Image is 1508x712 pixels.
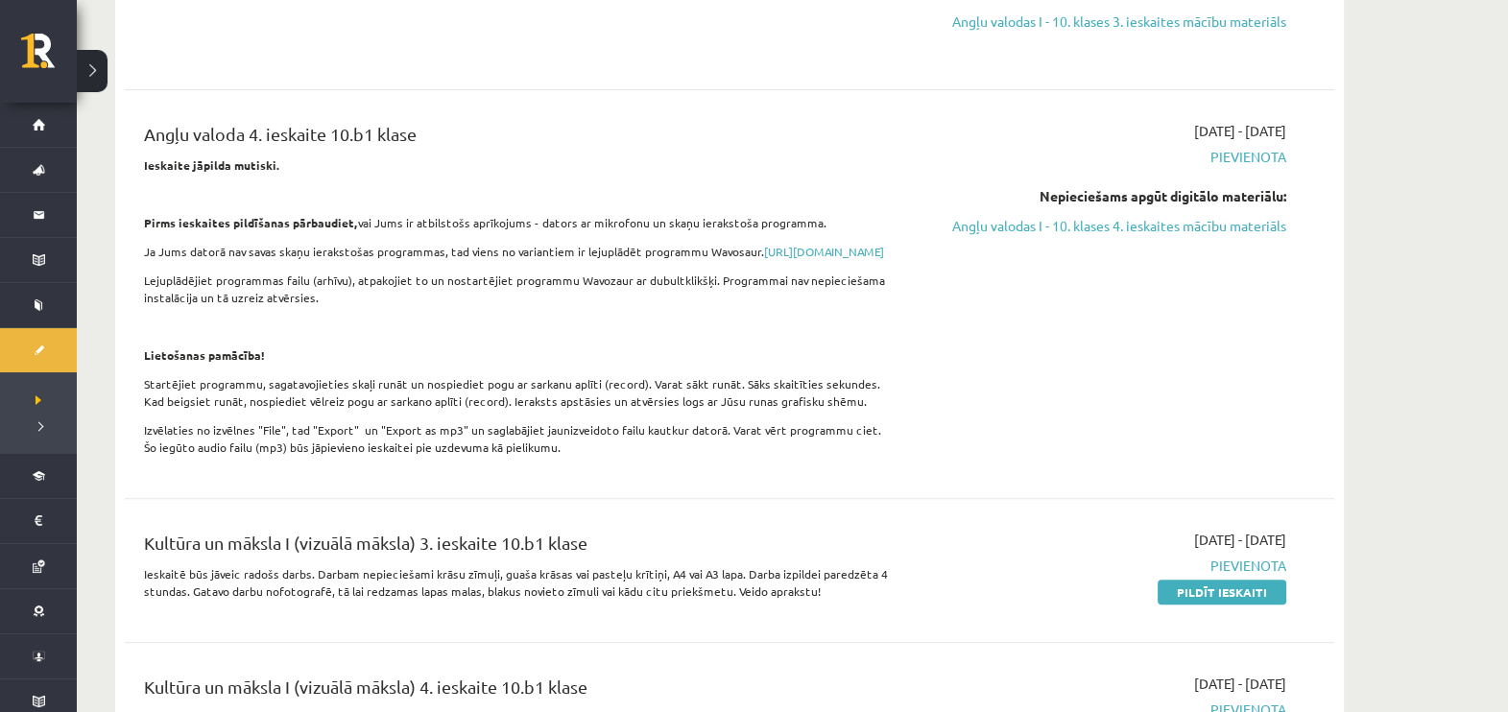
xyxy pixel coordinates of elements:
[144,375,896,410] p: Startējiet programmu, sagatavojieties skaļi runāt un nospiediet pogu ar sarkanu aplīti (record). ...
[144,347,265,363] strong: Lietošanas pamācība!
[144,530,896,565] div: Kultūra un māksla I (vizuālā māksla) 3. ieskaite 10.b1 klase
[144,215,358,230] strong: Pirms ieskaites pildīšanas pārbaudiet,
[1158,580,1286,605] a: Pildīt ieskaiti
[144,243,896,260] p: Ja Jums datorā nav savas skaņu ierakstošas programmas, tad viens no variantiem ir lejuplādēt prog...
[144,421,896,456] p: Izvēlaties no izvēlnes "File", tad "Export" un "Export as mp3" un saglabājiet jaunizveidoto failu...
[1194,121,1286,141] span: [DATE] - [DATE]
[764,244,884,259] a: [URL][DOMAIN_NAME]
[144,157,280,173] strong: Ieskaite jāpilda mutiski.
[144,565,896,600] p: Ieskaitē būs jāveic radošs darbs. Darbam nepieciešami krāsu zīmuļi, guaša krāsas vai pasteļu krīt...
[1194,674,1286,694] span: [DATE] - [DATE]
[924,216,1286,236] a: Angļu valodas I - 10. klases 4. ieskaites mācību materiāls
[1194,530,1286,550] span: [DATE] - [DATE]
[144,121,896,156] div: Angļu valoda 4. ieskaite 10.b1 klase
[924,147,1286,167] span: Pievienota
[924,556,1286,576] span: Pievienota
[144,674,896,709] div: Kultūra un māksla I (vizuālā māksla) 4. ieskaite 10.b1 klase
[924,12,1286,32] a: Angļu valodas I - 10. klases 3. ieskaites mācību materiāls
[924,186,1286,206] div: Nepieciešams apgūt digitālo materiālu:
[144,214,896,231] p: vai Jums ir atbilstošs aprīkojums - dators ar mikrofonu un skaņu ierakstoša programma.
[144,272,896,306] p: Lejuplādējiet programmas failu (arhīvu), atpakojiet to un nostartējiet programmu Wavozaur ar dubu...
[21,34,77,82] a: Rīgas 1. Tālmācības vidusskola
